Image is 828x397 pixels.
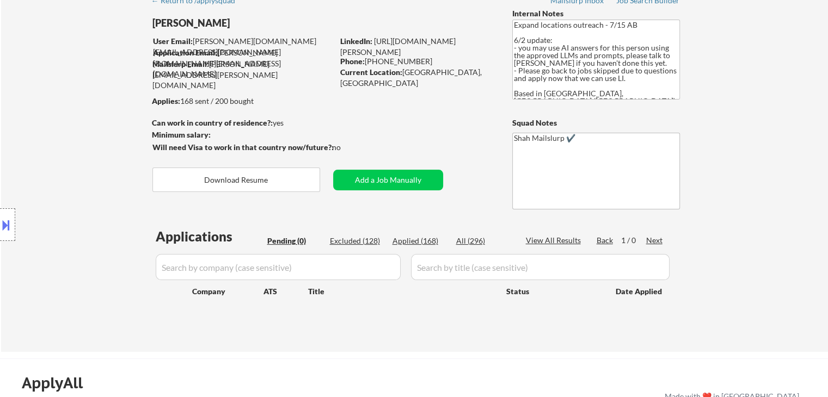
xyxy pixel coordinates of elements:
strong: LinkedIn: [340,36,372,46]
input: Search by company (case sensitive) [156,254,401,280]
strong: User Email: [153,36,193,46]
div: Company [192,286,263,297]
strong: Can work in country of residence?: [152,118,273,127]
button: Add a Job Manually [333,170,443,190]
strong: Mailslurp Email: [152,59,209,69]
div: Pending (0) [267,235,322,246]
div: [PERSON_NAME][EMAIL_ADDRESS][PERSON_NAME][DOMAIN_NAME] [152,59,333,91]
input: Search by title (case sensitive) [411,254,670,280]
div: ApplyAll [22,374,95,392]
div: Status [506,281,600,301]
div: Applied (168) [392,235,447,246]
div: Back [597,235,614,246]
div: [PERSON_NAME][DOMAIN_NAME][EMAIL_ADDRESS][DOMAIN_NAME] [153,47,333,79]
div: Title [308,286,496,297]
div: [GEOGRAPHIC_DATA], [GEOGRAPHIC_DATA] [340,67,494,88]
div: Excluded (128) [330,235,384,246]
div: 1 / 0 [621,235,646,246]
div: ATS [263,286,308,297]
strong: Application Email: [153,48,217,57]
div: Applications [156,230,263,243]
div: View All Results [526,235,584,246]
strong: Current Location: [340,67,402,77]
div: All (296) [456,235,511,246]
div: Date Applied [616,286,664,297]
strong: Phone: [340,57,365,66]
div: [PERSON_NAME] [152,16,376,30]
div: [PERSON_NAME][DOMAIN_NAME][EMAIL_ADDRESS][DOMAIN_NAME] [153,36,333,57]
div: Internal Notes [512,8,680,19]
div: no [332,142,363,153]
div: 168 sent / 200 bought [152,96,333,107]
a: [URL][DOMAIN_NAME][PERSON_NAME] [340,36,456,57]
button: Download Resume [152,168,320,192]
div: [PHONE_NUMBER] [340,56,494,67]
div: yes [152,117,330,128]
div: Next [646,235,664,246]
div: Squad Notes [512,117,680,128]
strong: Will need Visa to work in that country now/future?: [152,142,334,152]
